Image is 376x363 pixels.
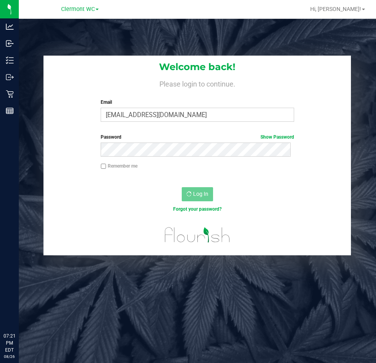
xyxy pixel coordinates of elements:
[6,107,14,115] inline-svg: Reports
[101,99,294,106] label: Email
[101,163,137,170] label: Remember me
[260,134,294,140] a: Show Password
[101,134,121,140] span: Password
[159,221,236,249] img: flourish_logo.svg
[43,78,351,88] h4: Please login to continue.
[4,354,15,359] p: 08/26
[6,73,14,81] inline-svg: Outbound
[193,191,208,197] span: Log In
[182,187,213,201] button: Log In
[6,56,14,64] inline-svg: Inventory
[6,23,14,31] inline-svg: Analytics
[43,62,351,72] h1: Welcome back!
[61,6,95,13] span: Clermont WC
[310,6,361,12] span: Hi, [PERSON_NAME]!
[173,206,222,212] a: Forgot your password?
[101,164,106,169] input: Remember me
[6,40,14,47] inline-svg: Inbound
[4,332,15,354] p: 07:21 PM EDT
[6,90,14,98] inline-svg: Retail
